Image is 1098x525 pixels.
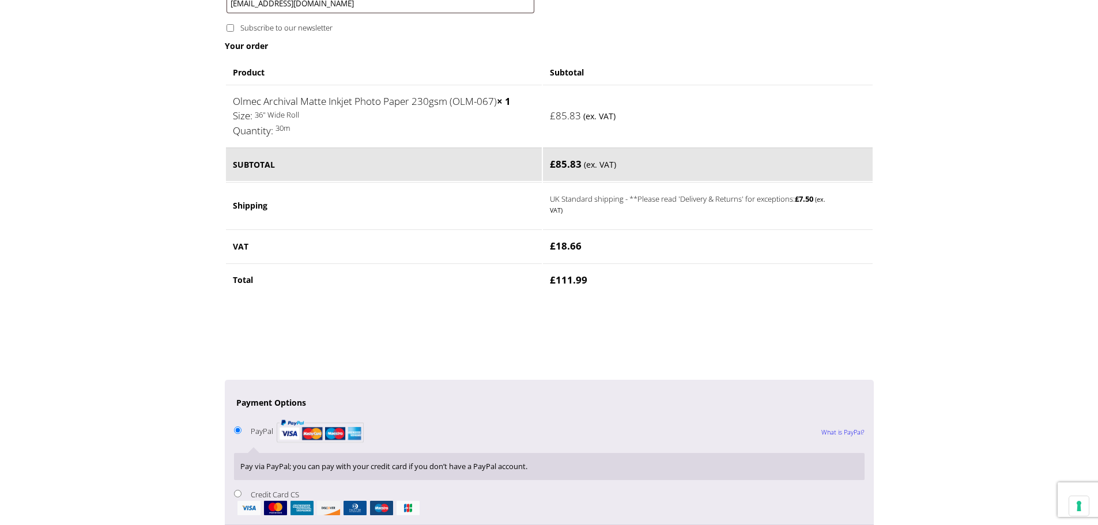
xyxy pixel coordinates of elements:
[240,22,333,33] span: Subscribe to our newsletter
[550,157,556,171] span: £
[550,191,834,216] label: UK Standard shipping - **Please read 'Delivery & Returns' for exceptions:
[317,501,340,515] img: discover
[237,501,261,515] img: visa
[233,122,535,135] p: 30m
[795,194,799,204] span: £
[251,426,364,436] label: PayPal
[240,460,857,473] p: Pay via PayPal; you can pay with your credit card if you don’t have a PayPal account.
[397,501,420,515] img: jcb
[226,263,542,296] th: Total
[795,194,813,204] bdi: 7.50
[233,108,535,122] p: 36" Wide Roll
[550,239,556,252] span: £
[550,273,556,286] span: £
[226,85,542,147] td: Olmec Archival Matte Inkjet Photo Paper 230gsm (OLM-067)
[543,61,872,84] th: Subtotal
[583,111,616,122] small: (ex. VAT)
[370,501,393,515] img: maestro
[225,40,874,51] h3: Your order
[233,108,252,123] dt: Size:
[226,61,542,84] th: Product
[550,239,582,252] bdi: 18.66
[1069,496,1089,516] button: Your consent preferences for tracking technologies
[234,489,865,515] label: Credit Card CS
[226,148,542,181] th: Subtotal
[226,229,542,262] th: VAT
[344,501,367,515] img: dinersclub
[550,273,587,286] bdi: 111.99
[277,416,364,446] img: PayPal acceptance mark
[290,501,314,515] img: amex
[227,24,234,32] input: Subscribe to our newsletter
[233,123,273,138] dt: Quantity:
[550,109,556,122] span: £
[821,417,865,447] a: What is PayPal?
[550,109,581,122] bdi: 85.83
[264,501,287,515] img: mastercard
[225,311,400,356] iframe: reCAPTCHA
[550,157,582,171] bdi: 85.83
[497,95,511,108] strong: × 1
[584,159,616,170] small: (ex. VAT)
[226,182,542,229] th: Shipping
